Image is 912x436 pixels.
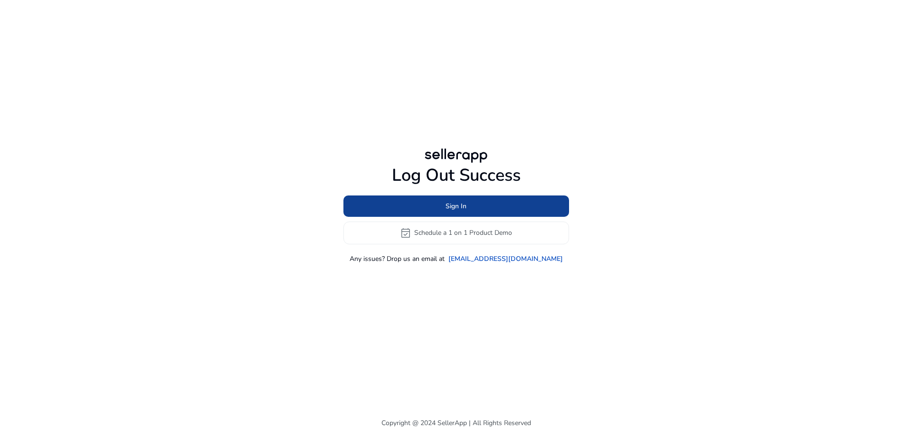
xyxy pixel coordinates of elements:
button: event_availableSchedule a 1 on 1 Product Demo [343,222,569,244]
span: Sign In [446,201,466,211]
h1: Log Out Success [343,165,569,186]
button: Sign In [343,195,569,217]
span: event_available [400,227,411,239]
p: Any issues? Drop us an email at [350,254,445,264]
a: [EMAIL_ADDRESS][DOMAIN_NAME] [448,254,563,264]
